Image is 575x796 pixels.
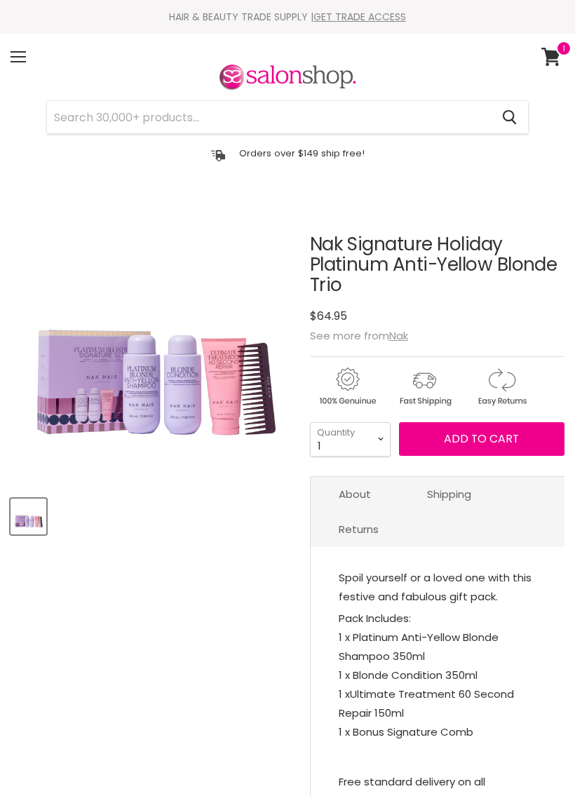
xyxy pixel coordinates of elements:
[310,365,384,408] img: genuine.gif
[310,422,391,457] select: Quantity
[339,611,514,739] span: Pack Includes: 1 x Platinum Anti-Yellow Blonde Shampoo 350ml 1 x Blonde Condition 350ml 1 x Ultim...
[311,512,407,546] a: Returns
[399,477,499,511] a: Shipping
[464,365,539,408] img: returns.gif
[313,10,406,24] a: GET TRADE ACCESS
[444,431,519,447] span: Add to cart
[11,499,46,534] button: Nak Signature Holiday Platinum Anti-Yellow Blonde Trio
[12,500,45,533] img: Nak Signature Holiday Platinum Anti-Yellow Blonde Trio
[339,570,532,604] span: Spoil yourself or a loved one with this festive and fabulous gift pack.
[46,100,529,134] form: Product
[11,199,296,485] div: Nak Signature Holiday Platinum Anti-Yellow Blonde Trio image. Click or Scroll to Zoom.
[239,147,365,159] p: Orders over $149 ship free!
[11,199,296,485] img: Nak Signature Holiday Platinum Anti-Yellow Blonde Trio
[310,308,347,324] span: $64.95
[47,101,491,133] input: Search
[389,328,408,343] a: Nak
[491,101,528,133] button: Search
[310,328,408,343] span: See more from
[399,422,564,456] button: Add to cart
[311,477,399,511] a: About
[8,494,298,534] div: Product thumbnails
[387,365,461,408] img: shipping.gif
[310,234,564,295] h1: Nak Signature Holiday Platinum Anti-Yellow Blonde Trio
